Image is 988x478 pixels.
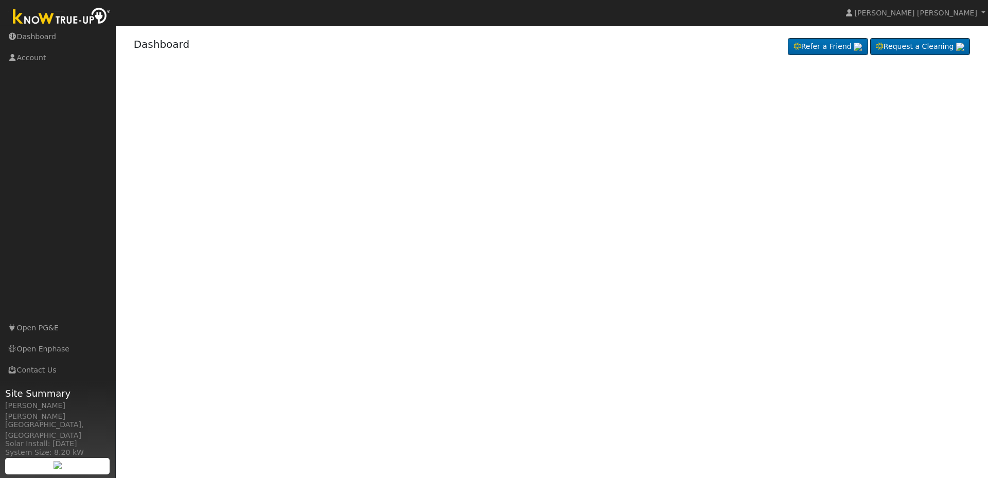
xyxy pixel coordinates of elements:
span: [PERSON_NAME] [PERSON_NAME] [855,9,977,17]
div: [GEOGRAPHIC_DATA], [GEOGRAPHIC_DATA] [5,419,110,441]
img: retrieve [854,43,862,51]
a: Refer a Friend [788,38,868,56]
img: retrieve [956,43,964,51]
span: Site Summary [5,386,110,400]
a: Request a Cleaning [870,38,970,56]
div: [PERSON_NAME] [PERSON_NAME] [5,400,110,422]
a: Dashboard [134,38,190,50]
div: Solar Install: [DATE] [5,438,110,449]
img: Know True-Up [8,6,116,29]
img: retrieve [54,461,62,469]
div: System Size: 8.20 kW [5,447,110,458]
